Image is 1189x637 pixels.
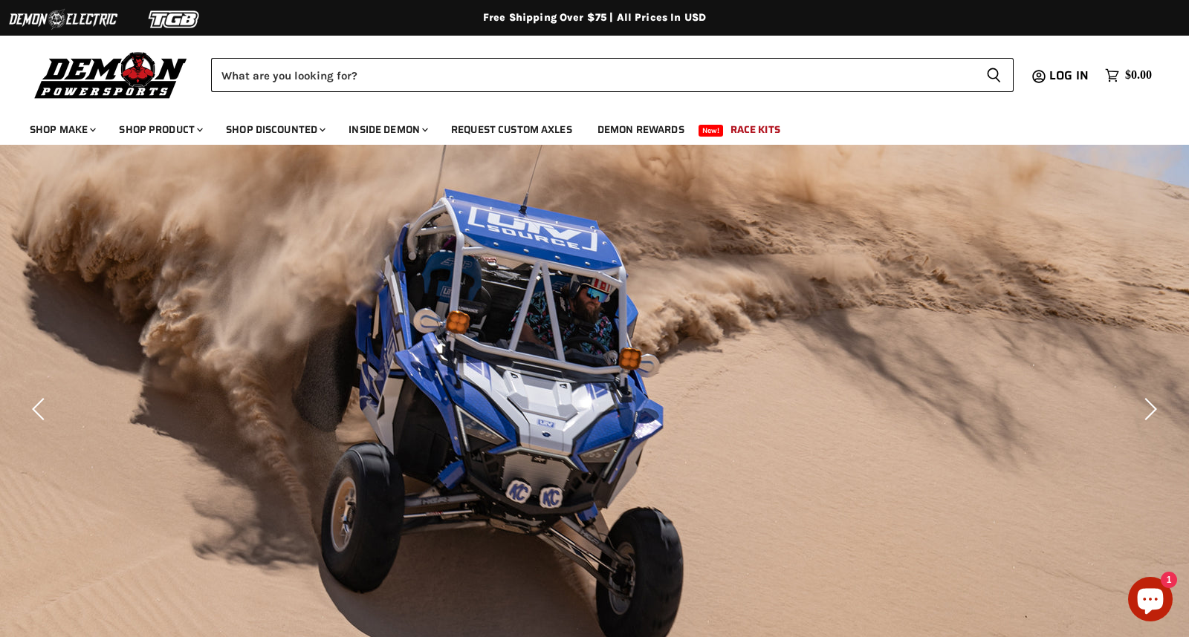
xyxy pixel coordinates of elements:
[1124,577,1177,625] inbox-online-store-chat: Shopify online store chat
[119,5,230,33] img: TGB Logo 2
[108,114,212,145] a: Shop Product
[719,114,791,145] a: Race Kits
[30,48,192,101] img: Demon Powersports
[337,114,437,145] a: Inside Demon
[1125,68,1152,82] span: $0.00
[1043,69,1098,82] a: Log in
[974,58,1014,92] button: Search
[7,5,119,33] img: Demon Electric Logo 2
[1133,394,1163,424] button: Next
[215,114,334,145] a: Shop Discounted
[1049,66,1089,85] span: Log in
[699,125,724,137] span: New!
[19,108,1148,145] ul: Main menu
[211,58,974,92] input: Search
[1098,65,1159,86] a: $0.00
[586,114,696,145] a: Demon Rewards
[19,114,105,145] a: Shop Make
[211,58,1014,92] form: Product
[440,114,583,145] a: Request Custom Axles
[26,394,56,424] button: Previous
